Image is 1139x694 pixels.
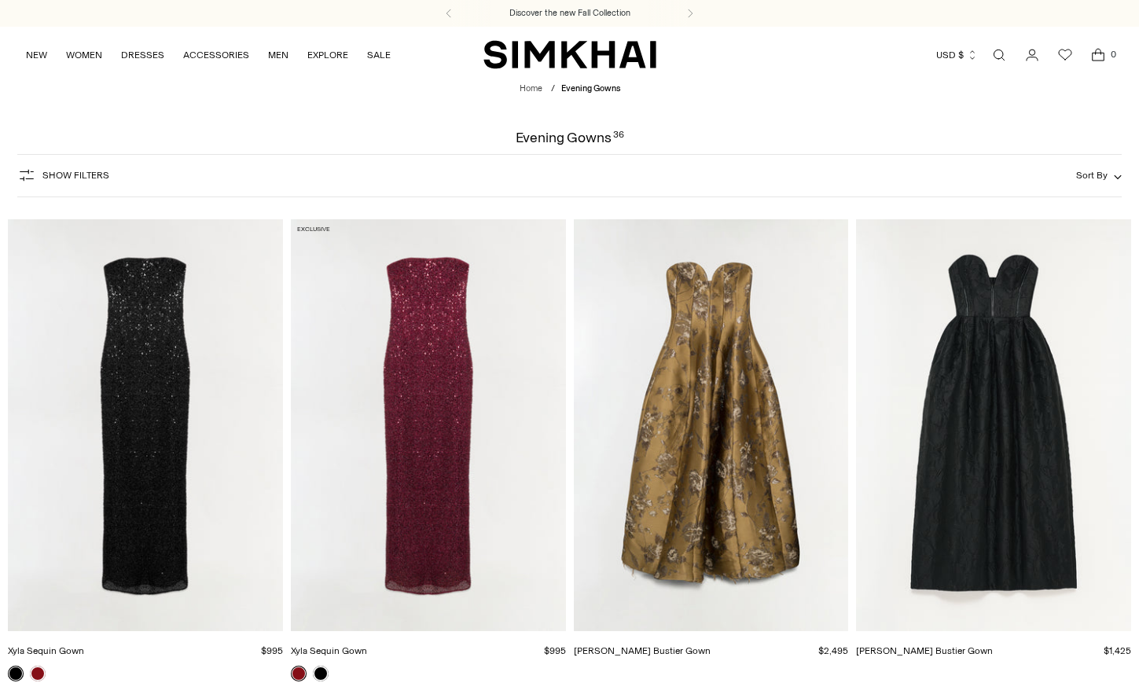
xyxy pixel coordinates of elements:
[613,130,624,145] div: 36
[121,38,164,72] a: DRESSES
[268,38,288,72] a: MEN
[26,38,47,72] a: NEW
[1104,645,1131,656] span: $1,425
[291,219,566,632] a: Xyla Sequin Gown
[574,219,849,632] a: Elaria Jacquard Bustier Gown
[367,38,391,72] a: SALE
[1106,47,1120,61] span: 0
[1082,39,1114,71] a: Open cart modal
[551,83,555,96] div: /
[66,38,102,72] a: WOMEN
[516,130,624,145] h1: Evening Gowns
[42,170,109,181] span: Show Filters
[17,163,109,188] button: Show Filters
[8,219,283,632] a: Xyla Sequin Gown
[509,7,630,20] a: Discover the new Fall Collection
[520,83,620,96] nav: breadcrumbs
[261,645,283,656] span: $995
[183,38,249,72] a: ACCESSORIES
[983,39,1015,71] a: Open search modal
[520,83,542,94] a: Home
[483,39,656,70] a: SIMKHAI
[818,645,848,656] span: $2,495
[936,38,978,72] button: USD $
[574,645,711,656] a: [PERSON_NAME] Bustier Gown
[561,83,620,94] span: Evening Gowns
[1076,167,1122,184] button: Sort By
[307,38,348,72] a: EXPLORE
[544,645,566,656] span: $995
[1016,39,1048,71] a: Go to the account page
[291,645,367,656] a: Xyla Sequin Gown
[1076,170,1108,181] span: Sort By
[1049,39,1081,71] a: Wishlist
[856,645,993,656] a: [PERSON_NAME] Bustier Gown
[856,219,1131,632] a: Adeena Jacquard Bustier Gown
[8,645,84,656] a: Xyla Sequin Gown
